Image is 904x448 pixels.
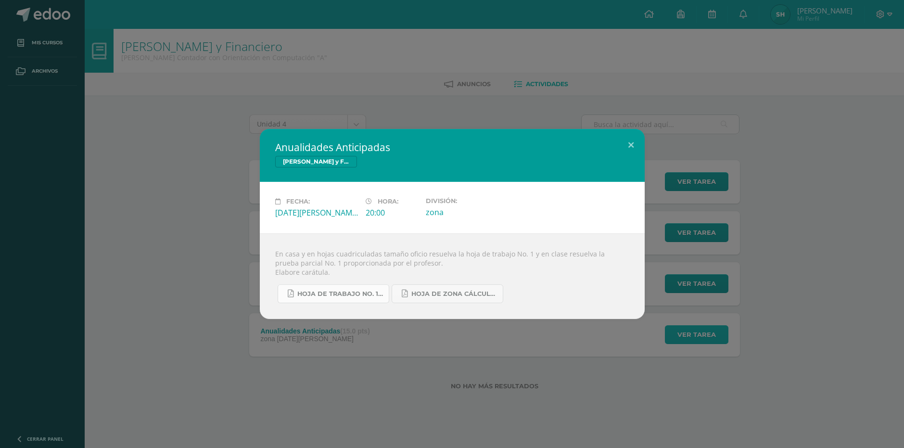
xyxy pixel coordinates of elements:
a: HOJA DE TRABAJO No. 1 Cálculo Mercantil.pdf [278,284,389,303]
span: [PERSON_NAME] y Financiero [275,156,357,167]
span: Fecha: [286,198,310,205]
button: Close (Esc) [617,129,645,162]
div: 20:00 [366,207,418,218]
div: zona [426,207,509,218]
a: Hoja de zona Cálculo Mercantil.pdf [392,284,503,303]
h2: Anualidades Anticipadas [275,141,629,154]
label: División: [426,197,509,205]
span: HOJA DE TRABAJO No. 1 Cálculo Mercantil.pdf [297,290,384,298]
span: Hoja de zona Cálculo Mercantil.pdf [411,290,498,298]
div: En casa y en hojas cuadriculadas tamaño oficio resuelva la hoja de trabajo No. 1 y en clase resue... [260,233,645,319]
span: Hora: [378,198,398,205]
div: [DATE][PERSON_NAME] [275,207,358,218]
